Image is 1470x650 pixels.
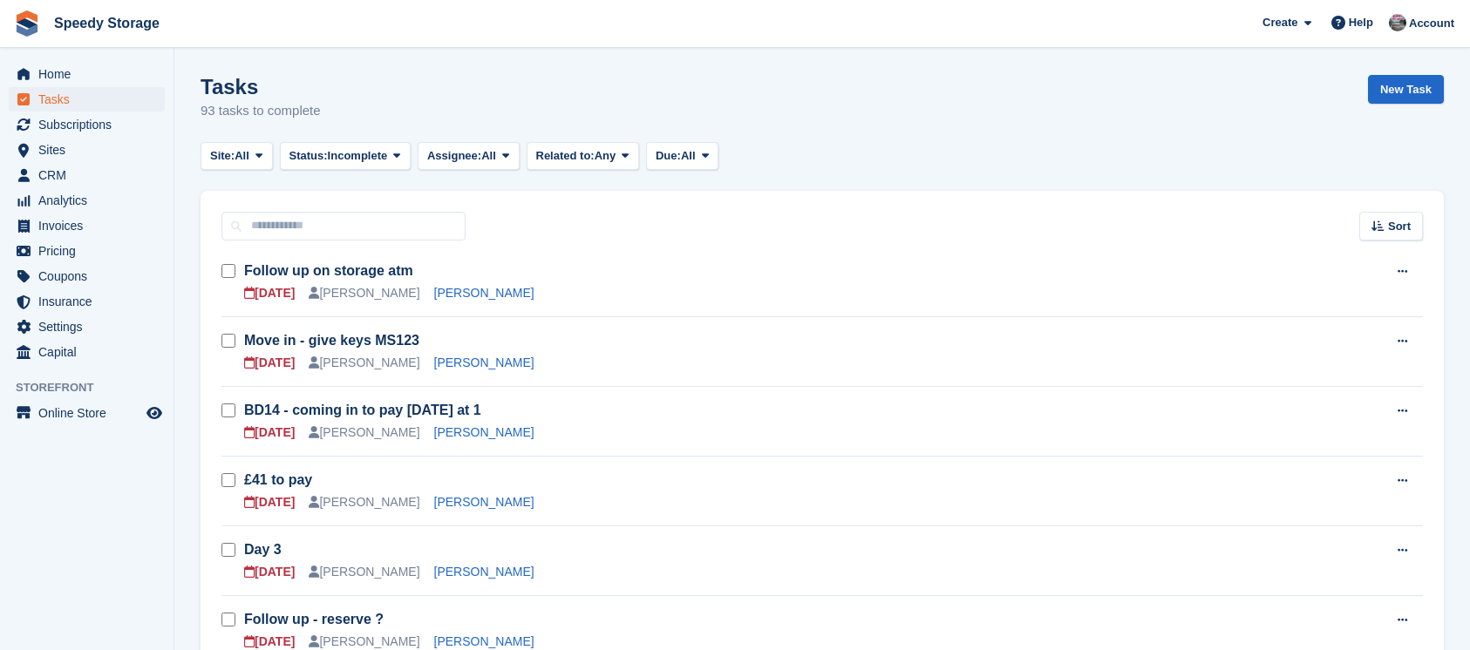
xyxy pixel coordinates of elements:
[1388,218,1411,235] span: Sort
[1409,15,1454,32] span: Account
[201,101,321,121] p: 93 tasks to complete
[9,112,165,137] a: menu
[244,542,282,557] a: Day 3
[280,142,411,171] button: Status: Incomplete
[38,163,143,187] span: CRM
[38,213,143,238] span: Invoices
[244,354,295,372] div: [DATE]
[309,284,419,302] div: [PERSON_NAME]
[38,289,143,314] span: Insurance
[434,565,534,579] a: [PERSON_NAME]
[9,213,165,238] a: menu
[244,333,419,348] a: Move in - give keys MS123
[434,634,534,648] a: [PERSON_NAME]
[9,62,165,86] a: menu
[38,87,143,112] span: Tasks
[595,147,616,165] span: Any
[9,138,165,162] a: menu
[244,423,295,442] div: [DATE]
[418,142,520,171] button: Assignee: All
[14,10,40,37] img: stora-icon-8386f47178a22dfd0bd8f6a31ec36ba5ce8667c1dd55bd0f319d3a0aa187defe.svg
[9,239,165,263] a: menu
[289,147,328,165] span: Status:
[9,87,165,112] a: menu
[201,75,321,98] h1: Tasks
[38,239,143,263] span: Pricing
[646,142,718,171] button: Due: All
[38,138,143,162] span: Sites
[9,315,165,339] a: menu
[309,423,419,442] div: [PERSON_NAME]
[38,62,143,86] span: Home
[38,188,143,213] span: Analytics
[144,403,165,423] a: Preview store
[309,354,419,372] div: [PERSON_NAME]
[9,264,165,288] a: menu
[244,563,295,581] div: [DATE]
[1349,14,1373,31] span: Help
[1262,14,1297,31] span: Create
[434,425,534,439] a: [PERSON_NAME]
[244,493,295,511] div: [DATE]
[427,147,481,165] span: Assignee:
[434,495,534,509] a: [PERSON_NAME]
[481,147,496,165] span: All
[1368,75,1444,104] a: New Task
[244,403,481,417] a: BD14 - coming in to pay [DATE] at 1
[47,9,167,37] a: Speedy Storage
[1389,14,1406,31] img: Dan Jackson
[38,340,143,364] span: Capital
[16,379,174,396] span: Storefront
[656,147,681,165] span: Due:
[309,493,419,511] div: [PERSON_NAME]
[681,147,696,165] span: All
[9,289,165,314] a: menu
[38,264,143,288] span: Coupons
[38,112,143,137] span: Subscriptions
[244,472,312,487] a: £41 to pay
[9,188,165,213] a: menu
[309,563,419,581] div: [PERSON_NAME]
[527,142,639,171] button: Related to: Any
[9,401,165,425] a: menu
[38,315,143,339] span: Settings
[38,401,143,425] span: Online Store
[244,263,413,278] a: Follow up on storage atm
[201,142,273,171] button: Site: All
[9,163,165,187] a: menu
[235,147,249,165] span: All
[328,147,388,165] span: Incomplete
[244,612,384,626] a: Follow up - reserve ?
[536,147,595,165] span: Related to:
[244,284,295,302] div: [DATE]
[9,340,165,364] a: menu
[210,147,235,165] span: Site:
[434,355,534,369] a: [PERSON_NAME]
[434,286,534,300] a: [PERSON_NAME]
